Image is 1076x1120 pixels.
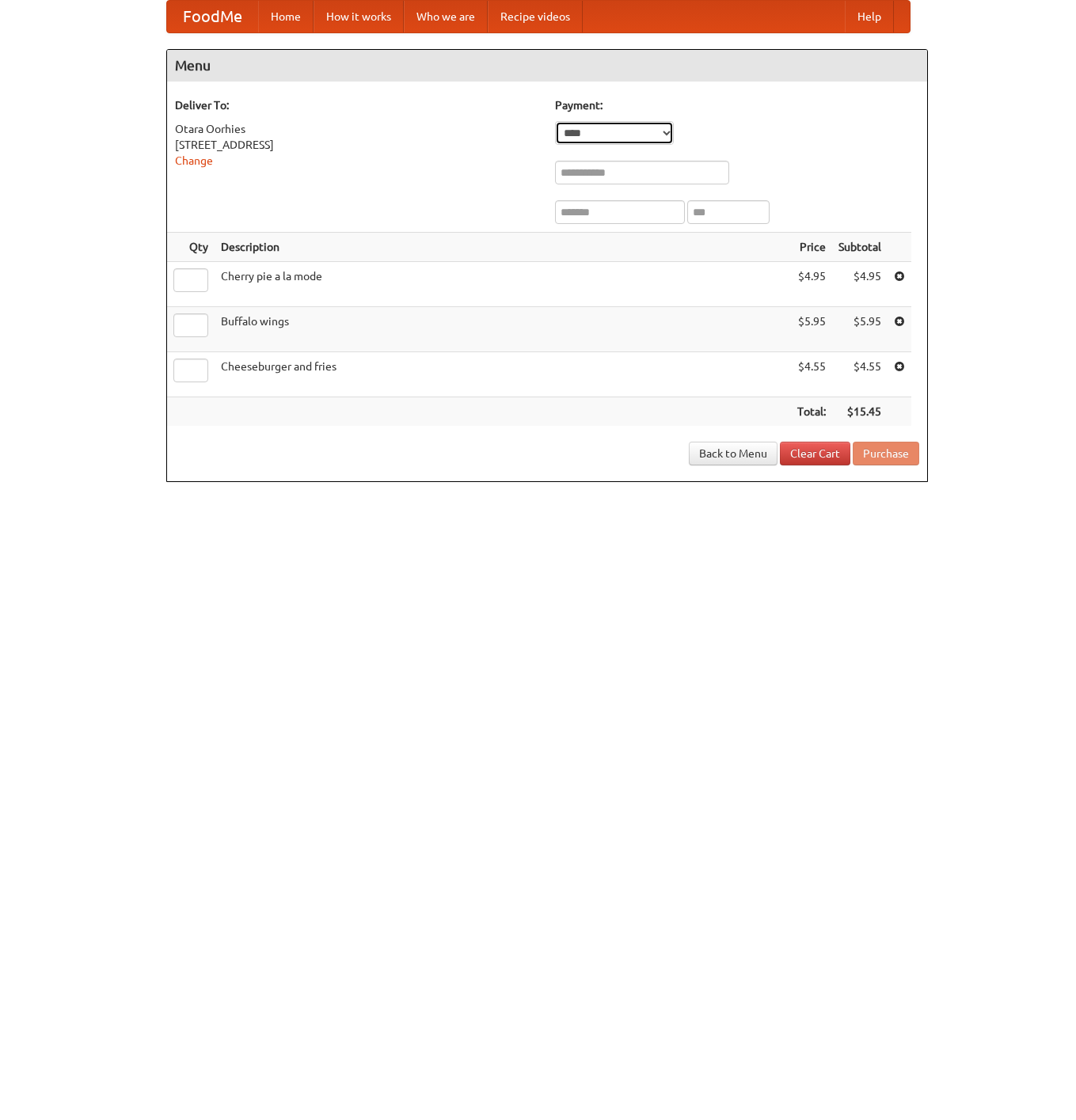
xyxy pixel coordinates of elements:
a: Recipe videos [488,1,583,32]
th: Qty [167,233,215,262]
td: $5.95 [832,307,888,352]
a: Back to Menu [689,442,778,465]
a: Clear Cart [780,442,850,465]
a: FoodMe [167,1,258,32]
td: $4.95 [791,262,832,307]
button: Purchase [853,442,919,465]
td: Cheeseburger and fries [215,352,791,397]
td: Buffalo wings [215,307,791,352]
td: $5.95 [791,307,832,352]
th: Price [791,233,832,262]
div: [STREET_ADDRESS] [175,137,539,153]
a: Who we are [404,1,488,32]
a: Help [845,1,894,32]
th: Description [215,233,791,262]
td: $4.95 [832,262,888,307]
td: Cherry pie a la mode [215,262,791,307]
a: Home [258,1,314,32]
th: $15.45 [832,397,888,427]
h4: Menu [167,50,927,82]
h5: Deliver To: [175,97,539,113]
td: $4.55 [791,352,832,397]
th: Subtotal [832,233,888,262]
h5: Payment: [555,97,919,113]
th: Total: [791,397,832,427]
div: Otara Oorhies [175,121,539,137]
a: Change [175,154,213,167]
td: $4.55 [832,352,888,397]
a: How it works [314,1,404,32]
